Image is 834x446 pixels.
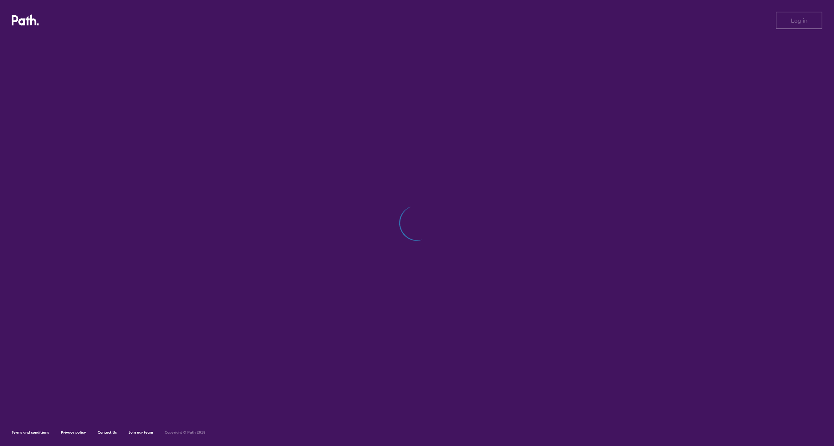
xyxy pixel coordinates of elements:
a: Terms and conditions [12,430,49,435]
h6: Copyright © Path 2018 [165,430,205,435]
span: Log in [791,17,807,24]
a: Contact Us [98,430,117,435]
button: Log in [776,12,822,29]
a: Join our team [129,430,153,435]
a: Privacy policy [61,430,86,435]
